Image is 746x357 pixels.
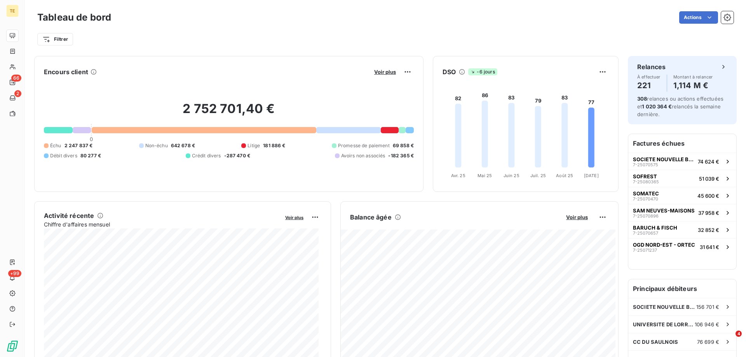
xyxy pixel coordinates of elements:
[14,90,21,97] span: 2
[633,197,658,201] span: 7-25070470
[64,142,93,149] span: 2 247 837 €
[224,152,251,159] span: -287 470 €
[504,173,519,178] tspan: Juin 25
[6,5,19,17] div: TE
[285,215,303,220] span: Voir plus
[628,134,736,153] h6: Factures échues
[584,173,599,178] tspan: [DATE]
[248,142,260,149] span: Litige
[696,304,719,310] span: 156 701 €
[673,75,713,79] span: Montant à relancer
[11,75,21,82] span: 66
[90,136,93,142] span: 0
[50,152,77,159] span: Débit divers
[633,248,657,253] span: 7-25071237
[637,96,647,102] span: 308
[673,79,713,92] h4: 1,114 M €
[633,156,695,162] span: SOCIETE NOUVELLE BEHEM SNB
[628,221,736,238] button: BARUCH & FISCH7-2507065732 852 €
[468,68,497,75] span: -6 jours
[37,10,111,24] h3: Tableau de bord
[556,173,573,178] tspan: Août 25
[530,173,546,178] tspan: Juil. 25
[697,339,719,345] span: 76 699 €
[145,142,168,149] span: Non-échu
[698,158,719,165] span: 74 624 €
[642,103,672,110] span: 1 020 364 €
[478,173,492,178] tspan: Mai 25
[44,67,88,77] h6: Encours client
[633,207,695,214] span: SAM NEUVES-MAISONS
[695,321,719,327] span: 106 946 €
[6,340,19,352] img: Logo LeanPay
[679,11,718,24] button: Actions
[372,68,398,75] button: Voir plus
[633,339,678,345] span: CC DU SAULNOIS
[80,152,101,159] span: 80 277 €
[350,212,392,222] h6: Balance âgée
[637,62,666,71] h6: Relances
[637,75,661,79] span: À effectuer
[44,211,94,220] h6: Activité récente
[341,152,385,159] span: Avoirs non associés
[633,179,659,184] span: 7-25080365
[374,69,396,75] span: Voir plus
[263,142,285,149] span: 181 886 €
[44,220,280,228] span: Chiffre d'affaires mensuel
[628,187,736,204] button: SOMATEC7-2507047045 600 €
[564,214,590,221] button: Voir plus
[633,162,658,167] span: 7-25070575
[628,279,736,298] h6: Principaux débiteurs
[393,142,414,149] span: 69 858 €
[628,238,736,255] button: OGD NORD-EST - ORTEC7-2507123731 641 €
[338,142,390,149] span: Promesse de paiement
[283,214,306,221] button: Voir plus
[44,101,414,124] h2: 2 752 701,40 €
[736,331,742,337] span: 4
[8,270,21,277] span: +99
[637,79,661,92] h4: 221
[451,173,465,178] tspan: Avr. 25
[699,176,719,182] span: 51 039 €
[637,96,723,117] span: relances ou actions effectuées et relancés la semaine dernière.
[698,210,719,216] span: 37 958 €
[50,142,61,149] span: Échu
[628,204,736,221] button: SAM NEUVES-MAISONS7-2507089637 958 €
[633,214,659,218] span: 7-25070896
[633,225,677,231] span: BARUCH & FISCH
[192,152,221,159] span: Crédit divers
[697,193,719,199] span: 45 600 €
[171,142,195,149] span: 642 678 €
[720,331,738,349] iframe: Intercom live chat
[37,33,73,45] button: Filtrer
[628,153,736,170] button: SOCIETE NOUVELLE BEHEM SNB7-2507057574 624 €
[443,67,456,77] h6: DSO
[698,227,719,233] span: 32 852 €
[633,231,658,235] span: 7-25070657
[566,214,588,220] span: Voir plus
[700,244,719,250] span: 31 641 €
[628,170,736,187] button: SOFREST7-2508036551 039 €
[633,321,695,327] span: UNIVERSITE DE LORRAINE
[633,242,695,248] span: OGD NORD-EST - ORTEC
[633,190,659,197] span: SOMATEC
[388,152,414,159] span: -182 365 €
[633,304,696,310] span: SOCIETE NOUVELLE BEHEM SNB
[633,173,657,179] span: SOFREST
